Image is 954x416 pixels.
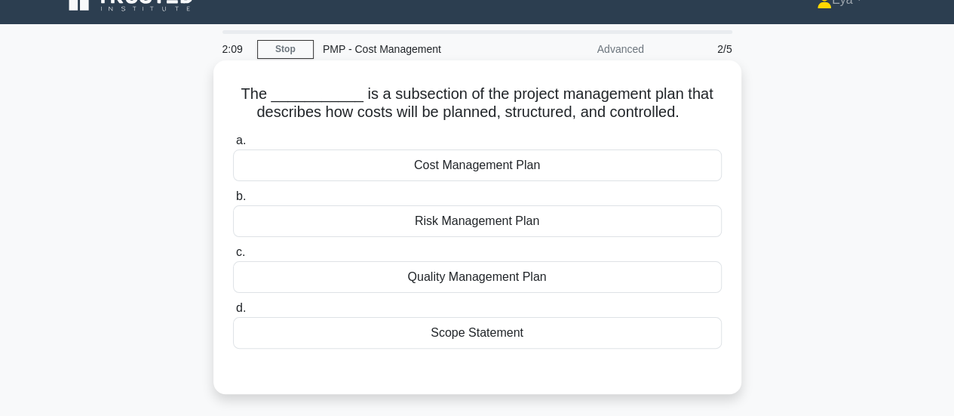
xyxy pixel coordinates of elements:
div: Risk Management Plan [233,205,722,237]
span: b. [236,190,246,202]
div: Cost Management Plan [233,149,722,181]
div: Scope Statement [233,317,722,349]
a: Stop [257,40,314,59]
div: PMP - Cost Management [314,34,521,64]
span: a. [236,134,246,146]
div: 2:09 [213,34,257,64]
div: Advanced [521,34,653,64]
div: Quality Management Plan [233,261,722,293]
span: c. [236,245,245,258]
div: 2/5 [653,34,741,64]
h5: The ___________ is a subsection of the project management plan that describes how costs will be p... [232,85,723,122]
span: d. [236,301,246,314]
